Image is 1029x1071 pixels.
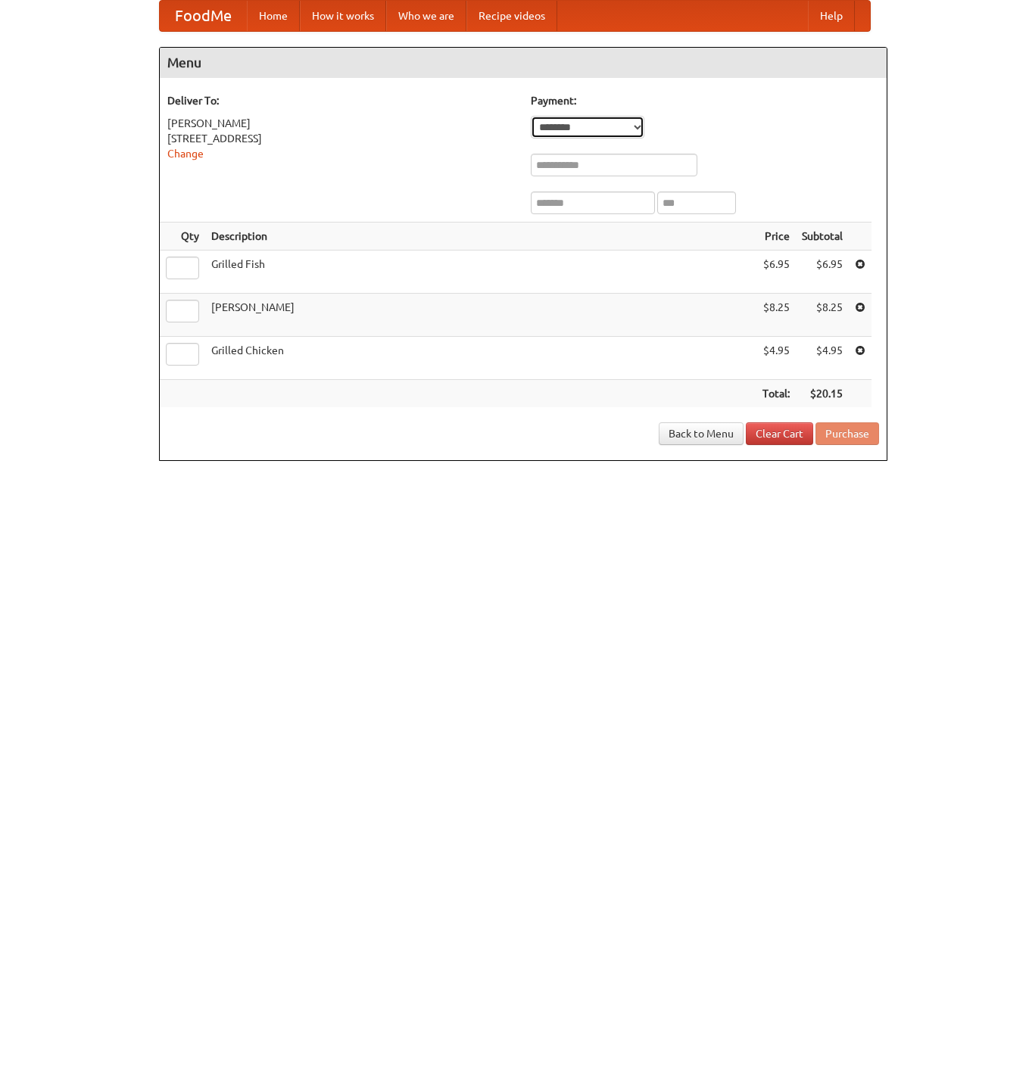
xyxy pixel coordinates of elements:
a: FoodMe [160,1,247,31]
td: Grilled Fish [205,251,756,294]
td: Grilled Chicken [205,337,756,380]
th: $20.15 [796,380,849,408]
a: Change [167,148,204,160]
td: [PERSON_NAME] [205,294,756,337]
div: [PERSON_NAME] [167,116,516,131]
a: Back to Menu [659,422,744,445]
div: [STREET_ADDRESS] [167,131,516,146]
a: How it works [300,1,386,31]
a: Help [808,1,855,31]
h5: Deliver To: [167,93,516,108]
th: Price [756,223,796,251]
td: $6.95 [796,251,849,294]
a: Clear Cart [746,422,813,445]
th: Subtotal [796,223,849,251]
th: Qty [160,223,205,251]
a: Who we are [386,1,466,31]
h4: Menu [160,48,887,78]
td: $8.25 [796,294,849,337]
h5: Payment: [531,93,879,108]
td: $6.95 [756,251,796,294]
td: $4.95 [756,337,796,380]
a: Recipe videos [466,1,557,31]
button: Purchase [815,422,879,445]
a: Home [247,1,300,31]
td: $4.95 [796,337,849,380]
td: $8.25 [756,294,796,337]
th: Description [205,223,756,251]
th: Total: [756,380,796,408]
